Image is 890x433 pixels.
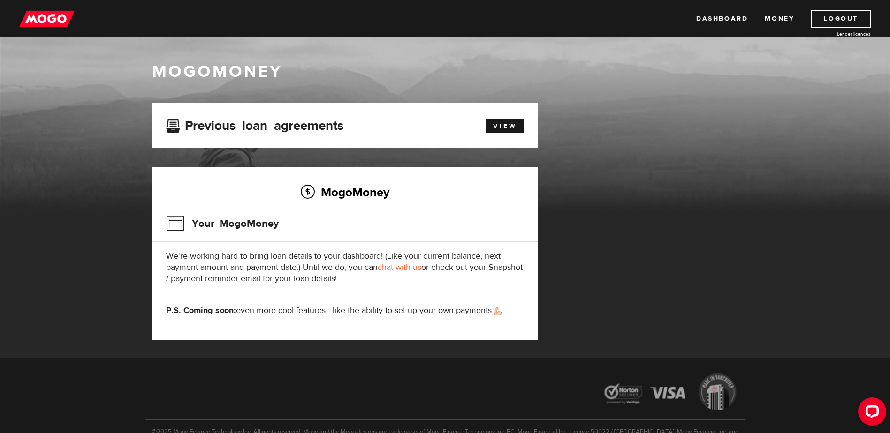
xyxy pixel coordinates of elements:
[166,305,236,316] strong: P.S. Coming soon:
[696,10,748,28] a: Dashboard
[166,118,343,130] h3: Previous loan agreements
[486,119,524,133] a: View
[811,10,871,28] a: Logout
[166,305,524,316] p: even more cool features—like the ability to set up your own payments
[765,10,794,28] a: Money
[166,211,279,236] h3: Your MogoMoney
[595,366,745,419] img: legal-icons-92a2ffecb4d32d839781d1b4e4802d7b.png
[800,30,871,37] a: Lender licences
[152,62,738,82] h1: MogoMoney
[378,262,421,273] a: chat with us
[166,182,524,202] h2: MogoMoney
[19,10,75,28] img: mogo_logo-11ee424be714fa7cbb0f0f49df9e16ec.png
[494,307,502,315] img: strong arm emoji
[851,394,890,433] iframe: LiveChat chat widget
[166,251,524,284] p: We're working hard to bring loan details to your dashboard! (Like your current balance, next paym...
